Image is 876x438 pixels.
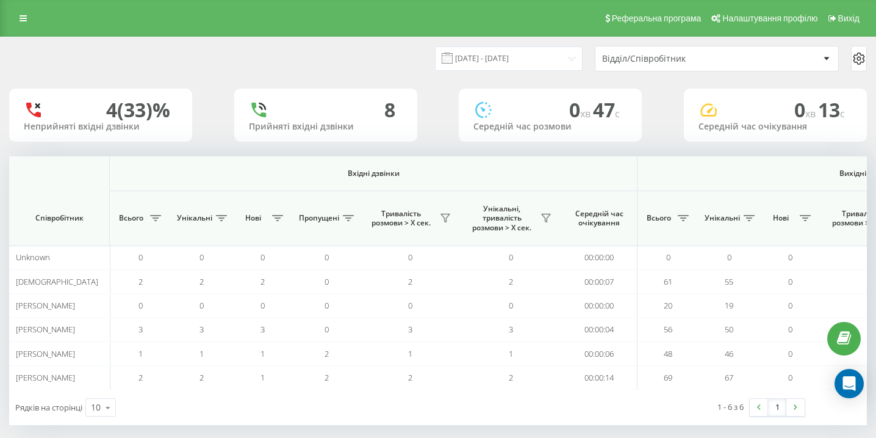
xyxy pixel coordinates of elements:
[408,300,412,311] span: 0
[722,13,817,23] span: Налаштування профілю
[199,348,204,359] span: 1
[561,246,637,269] td: 00:00:00
[138,372,143,383] span: 2
[644,213,674,223] span: Всього
[408,252,412,263] span: 0
[16,252,50,263] span: Unknown
[725,276,733,287] span: 55
[664,300,672,311] span: 20
[867,348,875,359] span: 48
[199,300,204,311] span: 0
[666,252,670,263] span: 0
[509,252,513,263] span: 0
[867,276,875,287] span: 61
[299,213,339,223] span: Пропущені
[561,366,637,390] td: 00:00:14
[138,276,143,287] span: 2
[509,348,513,359] span: 1
[24,122,178,132] div: Неприйняті вхідні дзвінки
[260,276,265,287] span: 2
[260,348,265,359] span: 1
[664,372,672,383] span: 69
[867,324,875,335] span: 56
[768,399,786,416] a: 1
[16,324,75,335] span: [PERSON_NAME]
[838,13,860,23] span: Вихід
[612,13,702,23] span: Реферальна програма
[260,252,265,263] span: 0
[408,348,412,359] span: 1
[116,213,146,223] span: Всього
[766,213,796,223] span: Нові
[725,372,733,383] span: 67
[467,204,537,233] span: Унікальні, тривалість розмови > Х сек.
[569,97,593,123] span: 0
[867,372,875,383] span: 69
[818,97,845,123] span: 13
[325,348,329,359] span: 2
[509,324,513,335] span: 3
[664,276,672,287] span: 61
[325,252,329,263] span: 0
[788,372,792,383] span: 0
[705,213,740,223] span: Унікальні
[788,252,792,263] span: 0
[788,348,792,359] span: 0
[142,169,605,178] span: Вхідні дзвінки
[664,324,672,335] span: 56
[325,300,329,311] span: 0
[325,324,329,335] span: 0
[867,300,875,311] span: 20
[16,372,75,383] span: [PERSON_NAME]
[725,324,733,335] span: 50
[91,401,101,414] div: 10
[15,402,82,413] span: Рядків на сторінці
[698,122,852,132] div: Середній час очікування
[725,348,733,359] span: 46
[16,276,98,287] span: [DEMOGRAPHIC_DATA]
[561,341,637,365] td: 00:00:06
[177,213,212,223] span: Унікальні
[408,324,412,335] span: 3
[138,300,143,311] span: 0
[384,98,395,122] div: 8
[509,300,513,311] span: 0
[788,300,792,311] span: 0
[788,276,792,287] span: 0
[593,97,620,123] span: 47
[408,276,412,287] span: 2
[138,324,143,335] span: 3
[138,348,143,359] span: 1
[727,252,731,263] span: 0
[20,213,99,223] span: Співробітник
[106,98,170,122] div: 4 (33)%
[138,252,143,263] span: 0
[199,372,204,383] span: 2
[16,300,75,311] span: [PERSON_NAME]
[366,209,436,228] span: Тривалість розмови > Х сек.
[717,401,744,413] div: 1 - 6 з 6
[835,369,864,398] div: Open Intercom Messenger
[199,324,204,335] span: 3
[509,276,513,287] span: 2
[570,209,628,228] span: Середній час очікування
[580,107,593,120] span: хв
[561,318,637,341] td: 00:00:04
[260,324,265,335] span: 3
[16,348,75,359] span: [PERSON_NAME]
[325,372,329,383] span: 2
[260,300,265,311] span: 0
[840,107,845,120] span: c
[561,269,637,293] td: 00:00:07
[199,276,204,287] span: 2
[725,300,733,311] span: 19
[602,54,748,64] div: Відділ/Співробітник
[805,107,818,120] span: хв
[788,324,792,335] span: 0
[325,276,329,287] span: 0
[561,294,637,318] td: 00:00:00
[794,97,818,123] span: 0
[664,348,672,359] span: 48
[238,213,268,223] span: Нові
[408,372,412,383] span: 2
